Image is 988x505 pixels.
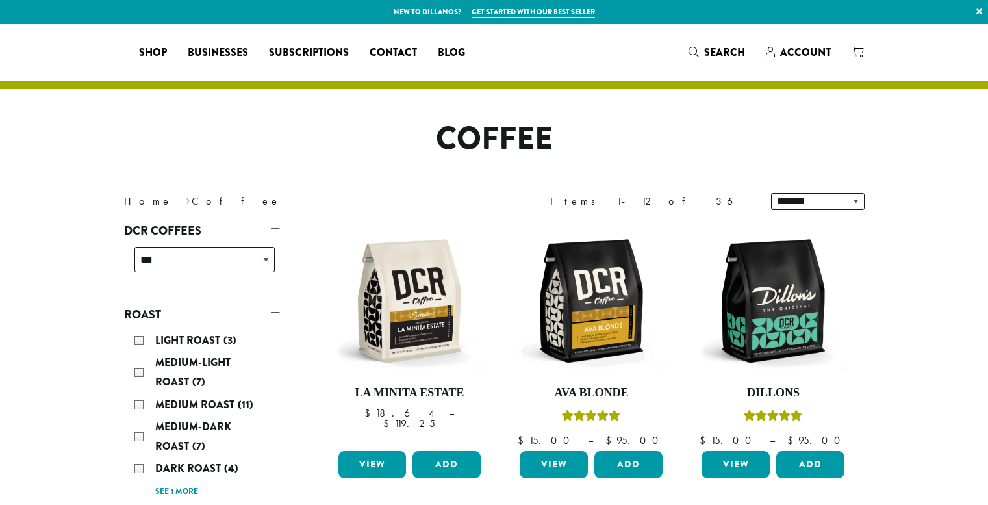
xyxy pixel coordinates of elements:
h1: Coffee [114,120,874,158]
span: $ [364,406,375,420]
bdi: 15.00 [700,434,757,447]
a: See 1 more [155,486,198,499]
span: $ [518,434,529,447]
a: Shop [129,42,177,63]
a: Get started with our best seller [472,6,595,18]
div: Rated 5.00 out of 5 [562,408,620,428]
span: Light Roast [155,333,223,348]
bdi: 18.64 [364,406,437,420]
span: $ [787,434,798,447]
button: Add [776,451,844,478]
a: View [702,451,770,478]
a: Search [678,42,755,63]
bdi: 15.00 [518,434,576,447]
button: Add [412,451,481,478]
a: DillonsRated 5.00 out of 5 [698,226,848,446]
nav: Breadcrumb [124,194,475,209]
span: (11) [238,397,253,412]
button: Add [594,451,663,478]
img: DCR-12oz-Ava-Blonde-Stock-scaled.png [516,226,666,376]
span: Shop [139,45,167,61]
h4: La Minita Estate [335,386,485,400]
span: $ [605,434,616,447]
a: Home [124,194,172,208]
a: La Minita Estate [335,226,485,446]
a: DCR Coffees [124,220,280,242]
span: Medium-Dark Roast [155,419,231,454]
bdi: 119.25 [383,417,435,430]
bdi: 95.00 [605,434,665,447]
span: (7) [192,374,205,389]
a: View [520,451,588,478]
span: Medium-Light Roast [155,355,231,389]
span: – [588,434,593,447]
span: Medium Roast [155,397,238,412]
span: Account [780,45,831,60]
span: (3) [223,333,236,348]
span: Subscriptions [269,45,349,61]
img: DCR-12oz-Dillons-Stock-scaled.png [698,226,848,376]
span: $ [383,417,394,430]
span: › [186,189,190,209]
a: Ava BlondeRated 5.00 out of 5 [516,226,666,446]
div: Items 1-12 of 36 [550,194,752,209]
span: Search [704,45,745,60]
span: – [770,434,775,447]
bdi: 95.00 [787,434,846,447]
span: Businesses [188,45,248,61]
img: DCR-12oz-La-Minita-Estate-Stock-scaled.png [335,226,484,376]
span: $ [700,434,711,447]
span: Dark Roast [155,461,224,476]
h4: Ava Blonde [516,386,666,400]
div: DCR Coffees [124,242,280,288]
span: – [449,406,454,420]
span: Contact [370,45,417,61]
span: (4) [224,461,238,476]
div: Rated 5.00 out of 5 [744,408,802,428]
span: (7) [192,439,205,454]
h4: Dillons [698,386,848,400]
a: Roast [124,304,280,326]
span: Blog [438,45,465,61]
a: View [338,451,407,478]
